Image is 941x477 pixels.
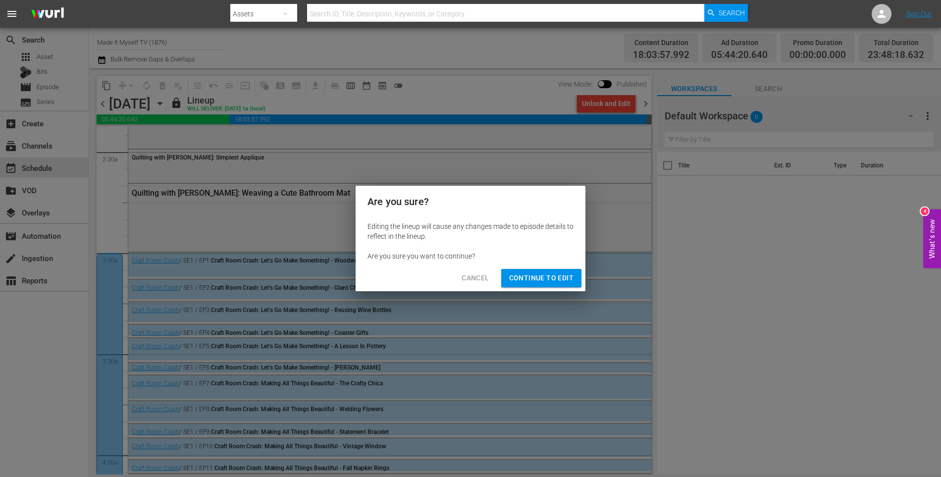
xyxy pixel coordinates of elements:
[719,4,745,22] span: Search
[367,221,574,241] div: Editing the lineup will cause any changes made to episode details to reflect in the lineup.
[906,10,932,18] a: Sign Out
[921,207,929,215] div: 4
[923,209,941,268] button: Open Feedback Widget
[367,194,574,210] h2: Are you sure?
[462,272,489,284] span: Cancel
[367,251,574,261] div: Are you sure you want to continue?
[454,269,497,287] button: Cancel
[6,8,18,20] span: menu
[24,2,71,26] img: ans4CAIJ8jUAAAAAAAAAAAAAAAAAAAAAAAAgQb4GAAAAAAAAAAAAAAAAAAAAAAAAJMjXAAAAAAAAAAAAAAAAAAAAAAAAgAT5G...
[501,269,581,287] button: Continue to Edit
[509,272,574,284] span: Continue to Edit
